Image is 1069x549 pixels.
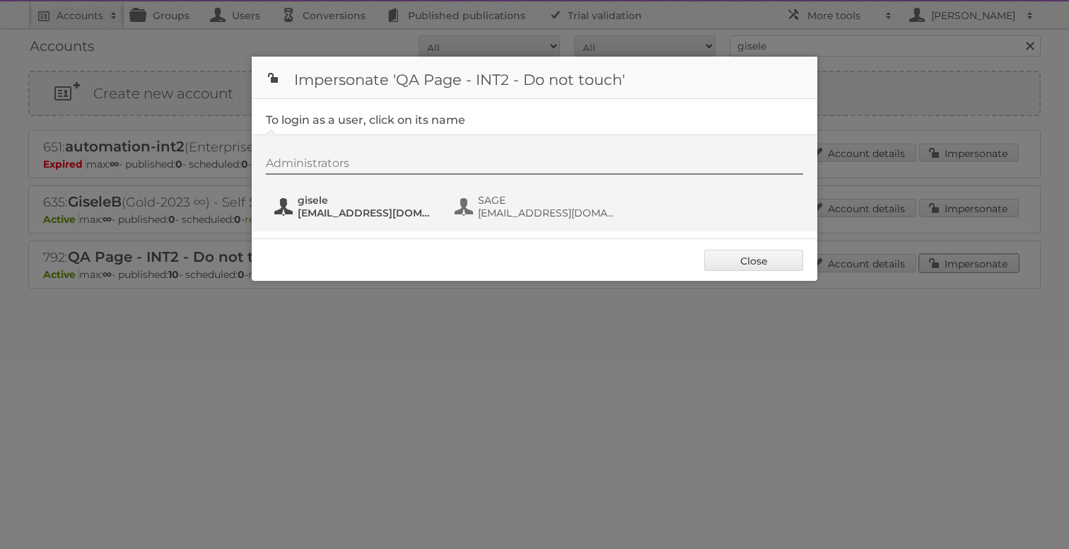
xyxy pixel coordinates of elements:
span: gisele [298,194,435,207]
h1: Impersonate 'QA Page - INT2 - Do not touch' [252,57,817,99]
span: SAGE [478,194,615,207]
div: Administrators [266,156,803,175]
span: [EMAIL_ADDRESS][DOMAIN_NAME] [298,207,435,219]
button: SAGE [EMAIL_ADDRESS][DOMAIN_NAME] [453,192,619,221]
span: [EMAIL_ADDRESS][DOMAIN_NAME] [478,207,615,219]
legend: To login as a user, click on its name [266,113,465,127]
a: Close [704,250,803,271]
button: gisele [EMAIL_ADDRESS][DOMAIN_NAME] [273,192,439,221]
